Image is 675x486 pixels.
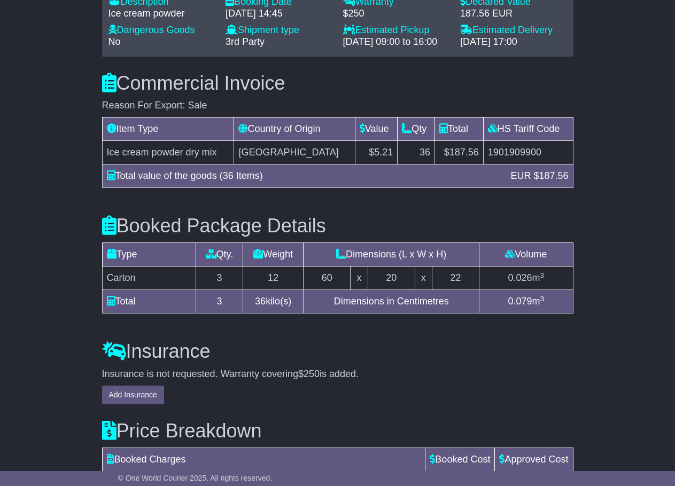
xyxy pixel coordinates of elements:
[102,448,425,472] td: Booked Charges
[102,369,573,380] div: Insurance is not requested. Warranty covering is added.
[495,448,573,472] td: Approved Cost
[102,386,164,404] button: Add Insurance
[226,8,332,20] div: [DATE] 14:45
[102,290,196,313] td: Total
[479,243,573,266] td: Volume
[102,140,234,164] td: Ice cream powder dry mix
[343,36,450,48] div: [DATE] 09:00 to 16:00
[255,296,266,307] span: 36
[243,266,304,290] td: 12
[102,266,196,290] td: Carton
[226,36,265,47] span: 3rd Party
[460,25,567,36] div: Estimated Delivery
[483,117,573,140] td: HS Tariff Code
[508,296,532,307] span: 0.079
[425,448,495,472] td: Booked Cost
[483,140,573,164] td: 1901909900
[108,25,215,36] div: Dangerous Goods
[540,295,544,303] sup: 3
[343,8,450,20] div: $250
[102,215,573,237] h3: Booked Package Details
[226,25,332,36] div: Shipment type
[355,140,397,164] td: $5.21
[398,117,435,140] td: Qty
[196,266,243,290] td: 3
[460,36,567,48] div: [DATE] 17:00
[351,266,368,290] td: x
[368,266,415,290] td: 20
[108,36,121,47] span: No
[102,117,234,140] td: Item Type
[102,243,196,266] td: Type
[234,140,355,164] td: [GEOGRAPHIC_DATA]
[196,243,243,266] td: Qty.
[508,272,532,283] span: 0.026
[304,266,351,290] td: 60
[435,140,483,164] td: $187.56
[435,117,483,140] td: Total
[432,266,479,290] td: 22
[102,100,573,112] div: Reason For Export: Sale
[540,271,544,279] sup: 3
[343,25,450,36] div: Estimated Pickup
[304,243,479,266] td: Dimensions (L x W x H)
[460,8,567,20] div: 187.56 EUR
[479,290,573,313] td: m
[415,266,432,290] td: x
[398,140,435,164] td: 36
[243,290,304,313] td: kilo(s)
[102,420,573,442] h3: Price Breakdown
[234,117,355,140] td: Country of Origin
[108,8,215,20] div: Ice cream powder
[102,341,573,362] h3: Insurance
[505,169,573,183] div: EUR $187.56
[102,73,573,94] h3: Commercial Invoice
[196,290,243,313] td: 3
[102,169,506,183] div: Total value of the goods (36 Items)
[355,117,397,140] td: Value
[298,369,320,379] span: $250
[118,474,273,482] span: © One World Courier 2025. All rights reserved.
[243,243,304,266] td: Weight
[479,266,573,290] td: m
[304,290,479,313] td: Dimensions in Centimetres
